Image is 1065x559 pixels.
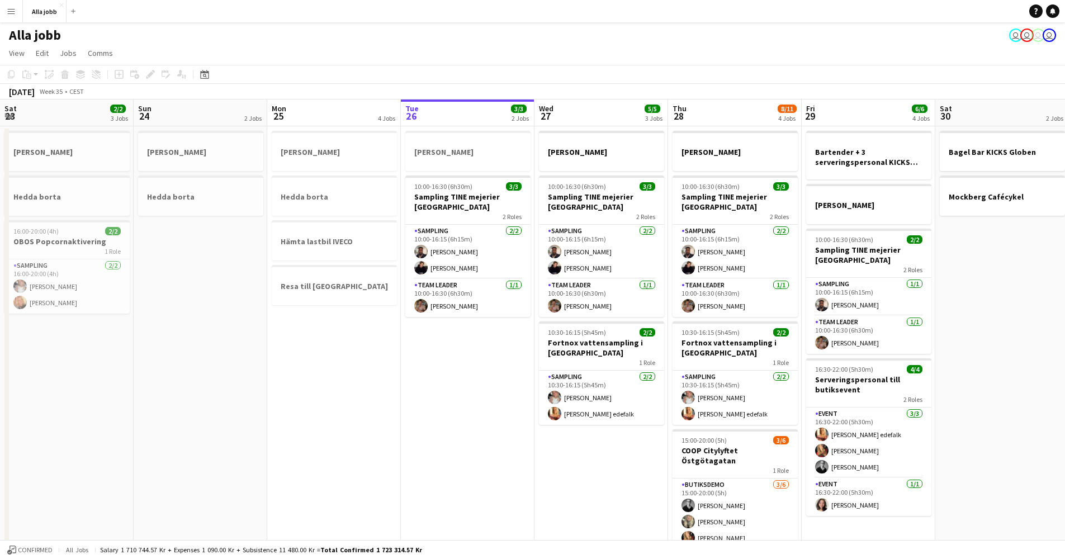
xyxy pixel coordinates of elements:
[270,110,286,122] span: 25
[60,48,77,58] span: Jobs
[511,105,527,113] span: 3/3
[405,131,531,171] app-job-card: [PERSON_NAME]
[539,176,664,317] app-job-card: 10:00-16:30 (6h30m)3/3Sampling TINE mejerier [GEOGRAPHIC_DATA]2 RolesSampling2/210:00-16:15 (6h15...
[640,182,655,191] span: 3/3
[272,103,286,113] span: Mon
[414,182,472,191] span: 10:00-16:30 (6h30m)
[272,131,397,171] div: [PERSON_NAME]
[806,278,931,316] app-card-role: Sampling1/110:00-16:15 (6h15m)[PERSON_NAME]
[940,176,1065,216] app-job-card: Mockberg Cafécykel
[31,46,53,60] a: Edit
[36,48,49,58] span: Edit
[806,200,931,210] h3: [PERSON_NAME]
[539,131,664,171] app-job-card: [PERSON_NAME]
[539,321,664,425] app-job-card: 10:30-16:15 (5h45m)2/2Fortnox vattensampling i [GEOGRAPHIC_DATA]1 RoleSampling2/210:30-16:15 (5h4...
[1046,114,1063,122] div: 2 Jobs
[940,192,1065,202] h3: Mockberg Cafécykel
[512,114,529,122] div: 2 Jobs
[907,365,922,373] span: 4/4
[806,147,931,167] h3: Bartender + 3 serveringspersonal KICKS Globen
[18,546,53,554] span: Confirmed
[681,436,727,444] span: 15:00-20:00 (5h)
[806,316,931,354] app-card-role: Team Leader1/110:00-16:30 (6h30m)[PERSON_NAME]
[405,176,531,317] app-job-card: 10:00-16:30 (6h30m)3/3Sampling TINE mejerier [GEOGRAPHIC_DATA]2 RolesSampling2/210:00-16:15 (6h15...
[4,131,130,171] app-job-card: [PERSON_NAME]
[138,103,152,113] span: Sun
[673,279,798,317] app-card-role: Team Leader1/110:00-16:30 (6h30m)[PERSON_NAME]
[539,371,664,425] app-card-role: Sampling2/210:30-16:15 (5h45m)[PERSON_NAME][PERSON_NAME] edefalk
[9,86,35,97] div: [DATE]
[673,103,687,113] span: Thu
[539,338,664,358] h3: Fortnox vattensampling i [GEOGRAPHIC_DATA]
[272,147,397,157] h3: [PERSON_NAME]
[4,236,130,247] h3: OBOS Popcornaktivering
[548,328,606,337] span: 10:30-16:15 (5h45m)
[938,110,952,122] span: 30
[83,46,117,60] a: Comms
[138,176,263,216] div: Hedda borta
[88,48,113,58] span: Comms
[806,229,931,354] app-job-card: 10:00-16:30 (6h30m)2/2Sampling TINE mejerier [GEOGRAPHIC_DATA]2 RolesSampling1/110:00-16:15 (6h15...
[272,192,397,202] h3: Hedda borta
[806,131,931,179] app-job-card: Bartender + 3 serveringspersonal KICKS Globen
[940,131,1065,171] div: Bagel Bar KICKS Globen
[773,358,789,367] span: 1 Role
[903,395,922,404] span: 2 Roles
[136,110,152,122] span: 24
[673,131,798,171] app-job-card: [PERSON_NAME]
[815,235,873,244] span: 10:00-16:30 (6h30m)
[673,446,798,466] h3: COOP Citylyftet Östgötagatan
[539,192,664,212] h3: Sampling TINE mejerier [GEOGRAPHIC_DATA]
[636,212,655,221] span: 2 Roles
[539,147,664,157] h3: [PERSON_NAME]
[378,114,395,122] div: 4 Jobs
[673,321,798,425] app-job-card: 10:30-16:15 (5h45m)2/2Fortnox vattensampling i [GEOGRAPHIC_DATA]1 RoleSampling2/210:30-16:15 (5h4...
[539,279,664,317] app-card-role: Team Leader1/110:00-16:30 (6h30m)[PERSON_NAME]
[940,103,952,113] span: Sat
[773,328,789,337] span: 2/2
[55,46,81,60] a: Jobs
[4,147,130,157] h3: [PERSON_NAME]
[404,110,419,122] span: 26
[773,182,789,191] span: 3/3
[4,259,130,314] app-card-role: Sampling2/216:00-20:00 (4h)[PERSON_NAME][PERSON_NAME]
[778,105,797,113] span: 8/11
[681,328,740,337] span: 10:30-16:15 (5h45m)
[770,212,789,221] span: 2 Roles
[673,192,798,212] h3: Sampling TINE mejerier [GEOGRAPHIC_DATA]
[681,182,740,191] span: 10:00-16:30 (6h30m)
[4,176,130,216] div: Hedda borta
[272,176,397,216] app-job-card: Hedda borta
[111,114,128,122] div: 3 Jobs
[673,338,798,358] h3: Fortnox vattensampling i [GEOGRAPHIC_DATA]
[806,103,815,113] span: Fri
[673,176,798,317] div: 10:00-16:30 (6h30m)3/3Sampling TINE mejerier [GEOGRAPHIC_DATA]2 RolesSampling2/210:00-16:15 (6h15...
[37,87,65,96] span: Week 35
[272,281,397,291] h3: Resa till [GEOGRAPHIC_DATA]
[940,147,1065,157] h3: Bagel Bar KICKS Globen
[4,192,130,202] h3: Hedda borta
[539,103,553,113] span: Wed
[244,114,262,122] div: 2 Jobs
[903,266,922,274] span: 2 Roles
[110,105,126,113] span: 2/2
[778,114,796,122] div: 4 Jobs
[806,358,931,516] app-job-card: 16:30-22:00 (5h30m)4/4Serveringspersonal till butiksevent2 RolesEvent3/316:30-22:00 (5h30m)[PERSO...
[506,182,522,191] span: 3/3
[105,247,121,255] span: 1 Role
[4,220,130,314] app-job-card: 16:00-20:00 (4h)2/2OBOS Popcornaktivering1 RoleSampling2/216:00-20:00 (4h)[PERSON_NAME][PERSON_NAME]
[272,265,397,305] app-job-card: Resa till [GEOGRAPHIC_DATA]
[539,225,664,279] app-card-role: Sampling2/210:00-16:15 (6h15m)[PERSON_NAME][PERSON_NAME]
[1031,29,1045,42] app-user-avatar: Hedda Lagerbielke
[272,220,397,260] app-job-card: Hämta lastbil IVECO
[548,182,606,191] span: 10:00-16:30 (6h30m)
[105,227,121,235] span: 2/2
[1043,29,1056,42] app-user-avatar: Stina Dahl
